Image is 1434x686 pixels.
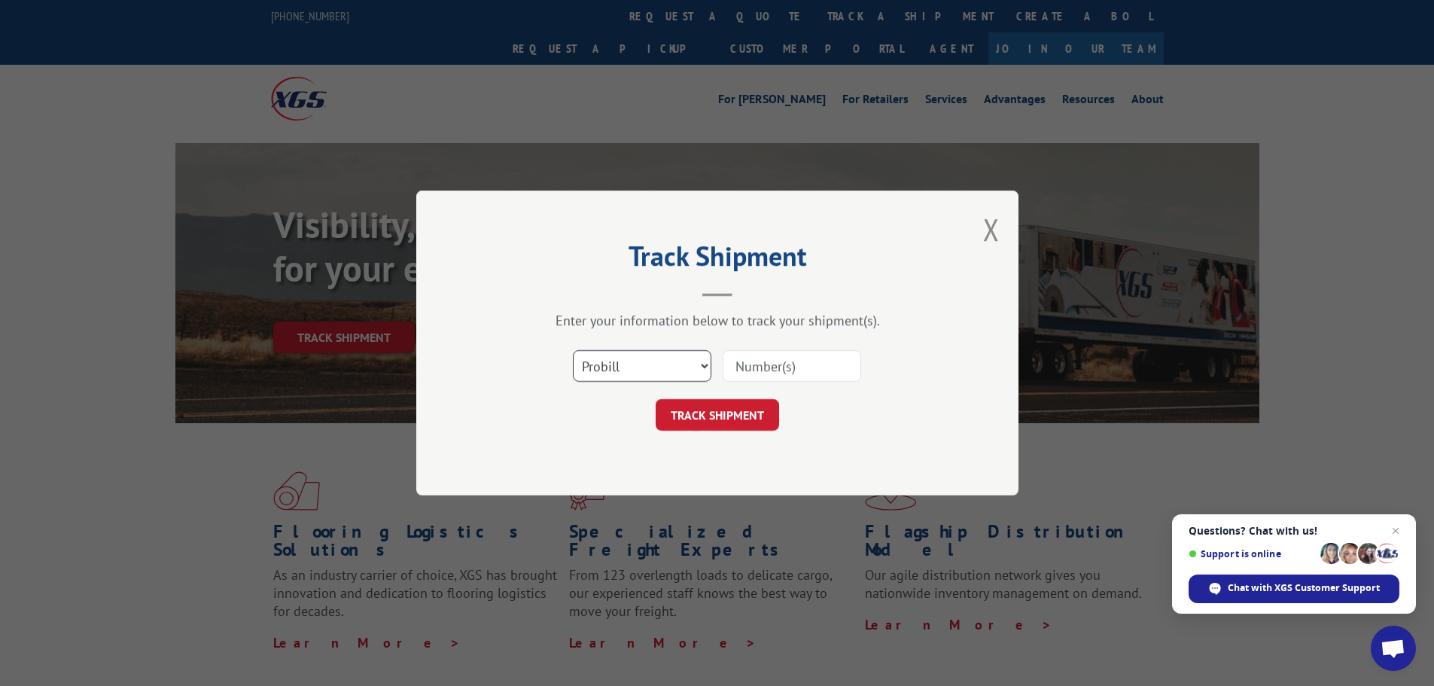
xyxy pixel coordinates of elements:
[1387,522,1405,540] span: Close chat
[1371,626,1416,671] div: Open chat
[656,399,779,431] button: TRACK SHIPMENT
[723,350,861,382] input: Number(s)
[1189,548,1315,559] span: Support is online
[492,245,943,274] h2: Track Shipment
[983,209,1000,249] button: Close modal
[492,312,943,329] div: Enter your information below to track your shipment(s).
[1189,575,1399,603] div: Chat with XGS Customer Support
[1189,525,1399,537] span: Questions? Chat with us!
[1228,581,1380,595] span: Chat with XGS Customer Support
